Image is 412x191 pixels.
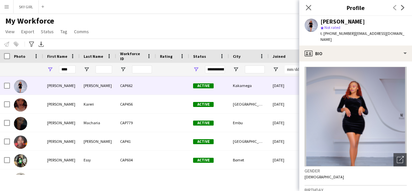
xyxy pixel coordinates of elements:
[193,139,214,144] span: Active
[14,80,27,93] img: Esther Abel
[14,0,39,13] button: SKY GIRL
[233,66,239,72] button: Open Filter Menu
[41,29,54,35] span: Status
[269,151,309,169] div: [DATE]
[299,3,412,12] h3: Profile
[47,66,53,72] button: Open Filter Menu
[116,76,156,95] div: CAP662
[269,169,309,188] div: [DATE]
[116,151,156,169] div: CAP604
[3,27,17,36] a: View
[60,29,67,35] span: Tag
[43,151,80,169] div: [PERSON_NAME]
[193,66,199,72] button: Open Filter Menu
[120,66,126,72] button: Open Filter Menu
[320,31,355,36] span: t. [PHONE_NUMBER]
[273,66,279,72] button: Open Filter Menu
[269,114,309,132] div: [DATE]
[116,95,156,113] div: CAP456
[43,132,80,150] div: [PERSON_NAME]
[116,132,156,150] div: CAP41
[305,67,407,166] img: Crew avatar or photo
[269,95,309,113] div: [DATE]
[160,54,172,59] span: Rating
[38,27,56,36] a: Status
[14,117,27,130] img: Esther Macharia
[229,169,269,188] div: Nakuru
[269,76,309,95] div: [DATE]
[229,151,269,169] div: Bomet
[43,169,80,188] div: [PERSON_NAME]
[305,174,344,179] span: [DEMOGRAPHIC_DATA]
[47,54,67,59] span: First Name
[14,54,25,59] span: Photo
[19,27,37,36] a: Export
[320,31,404,42] span: | [EMAIL_ADDRESS][DOMAIN_NAME]
[43,76,80,95] div: [PERSON_NAME]
[84,54,103,59] span: Last Name
[193,83,214,88] span: Active
[28,40,35,48] app-action-btn: Advanced filters
[80,114,116,132] div: Macharia
[80,132,116,150] div: [PERSON_NAME]
[5,29,15,35] span: View
[229,76,269,95] div: Kakamega
[285,65,305,73] input: Joined Filter Input
[74,29,89,35] span: Comms
[120,51,144,61] span: Workforce ID
[80,95,116,113] div: Kareri
[96,65,112,73] input: Last Name Filter Input
[193,102,214,107] span: Active
[116,114,156,132] div: CAP779
[229,132,269,150] div: [GEOGRAPHIC_DATA]
[71,27,92,36] a: Comms
[299,46,412,61] div: Bio
[393,153,407,166] div: Open photos pop-in
[14,136,27,149] img: Esther Mitchell
[58,27,70,36] a: Tag
[14,154,27,167] img: Esther Muluta Essy
[193,121,214,126] span: Active
[80,169,116,188] div: Nyamusi
[21,29,34,35] span: Export
[43,114,80,132] div: [PERSON_NAME]
[324,25,340,30] span: Not rated
[80,76,116,95] div: [PERSON_NAME]
[320,19,365,25] div: [PERSON_NAME]
[193,158,214,163] span: Active
[229,114,269,132] div: Embu
[37,40,45,48] app-action-btn: Export XLSX
[269,132,309,150] div: [DATE]
[14,173,27,186] img: Esther Nyamusi
[116,169,156,188] div: CAP181
[305,168,407,174] h3: Gender
[193,54,206,59] span: Status
[273,54,286,59] span: Joined
[43,95,80,113] div: [PERSON_NAME]
[233,54,240,59] span: City
[84,66,90,72] button: Open Filter Menu
[14,98,27,112] img: Esther Kareri
[59,65,76,73] input: First Name Filter Input
[229,95,269,113] div: [GEOGRAPHIC_DATA]
[132,65,152,73] input: Workforce ID Filter Input
[80,151,116,169] div: Essy
[245,65,265,73] input: City Filter Input
[5,16,54,26] span: My Workforce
